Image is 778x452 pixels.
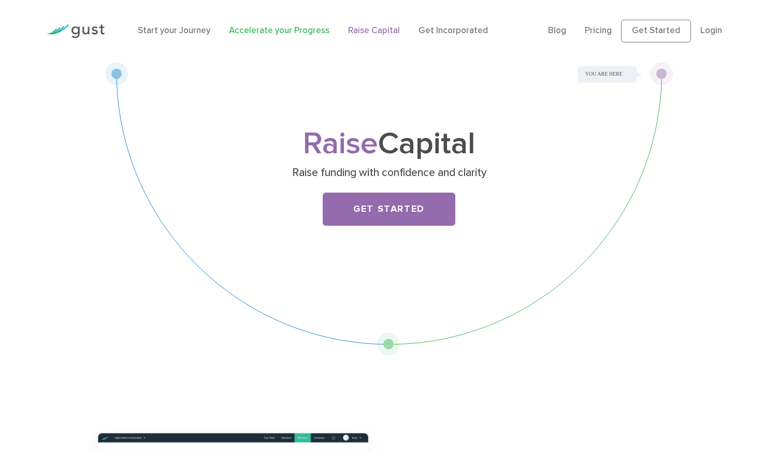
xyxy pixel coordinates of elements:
[548,25,566,36] a: Blog
[138,25,210,36] a: Start your Journey
[189,166,590,180] p: Raise funding with confidence and clarity
[419,25,488,36] a: Get Incorporated
[348,25,400,36] a: Raise Capital
[323,193,455,226] a: Get Started
[585,25,612,36] a: Pricing
[621,20,691,42] a: Get Started
[303,125,378,162] span: Raise
[47,24,105,38] img: Gust Logo
[700,25,722,36] a: Login
[184,130,594,158] h1: Capital
[229,25,329,36] a: Accelerate your Progress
